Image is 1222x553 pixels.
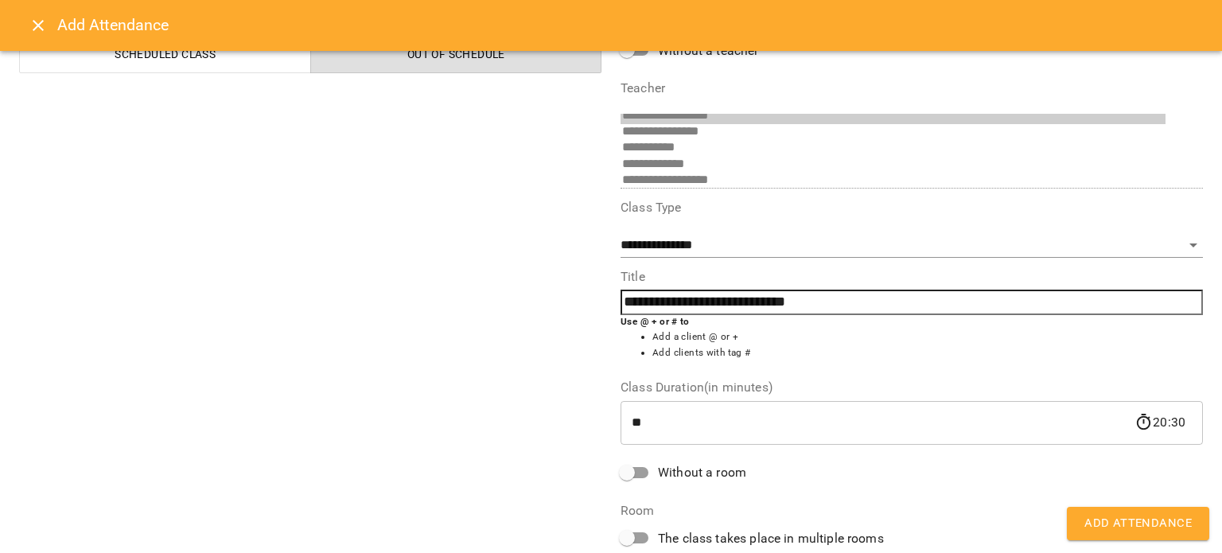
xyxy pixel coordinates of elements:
button: Out of Schedule [310,35,602,73]
button: Close [19,6,57,45]
span: Without a room [658,463,746,482]
span: Out of Schedule [321,45,593,64]
label: Class Duration(in minutes) [621,381,1203,394]
span: The class takes place in multiple rooms [658,529,884,548]
label: Title [621,271,1203,283]
label: Class Type [621,201,1203,214]
b: Use @ + or # to [621,316,690,327]
h6: Add Attendance [57,13,1203,37]
button: Add Attendance [1067,507,1209,540]
li: Add clients with tag # [652,345,1203,361]
label: Teacher [621,82,1203,95]
label: Room [621,504,1203,517]
span: Add Attendance [1084,513,1192,534]
span: Scheduled class [29,45,302,64]
button: Scheduled class [19,35,311,73]
li: Add a client @ or + [652,329,1203,345]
